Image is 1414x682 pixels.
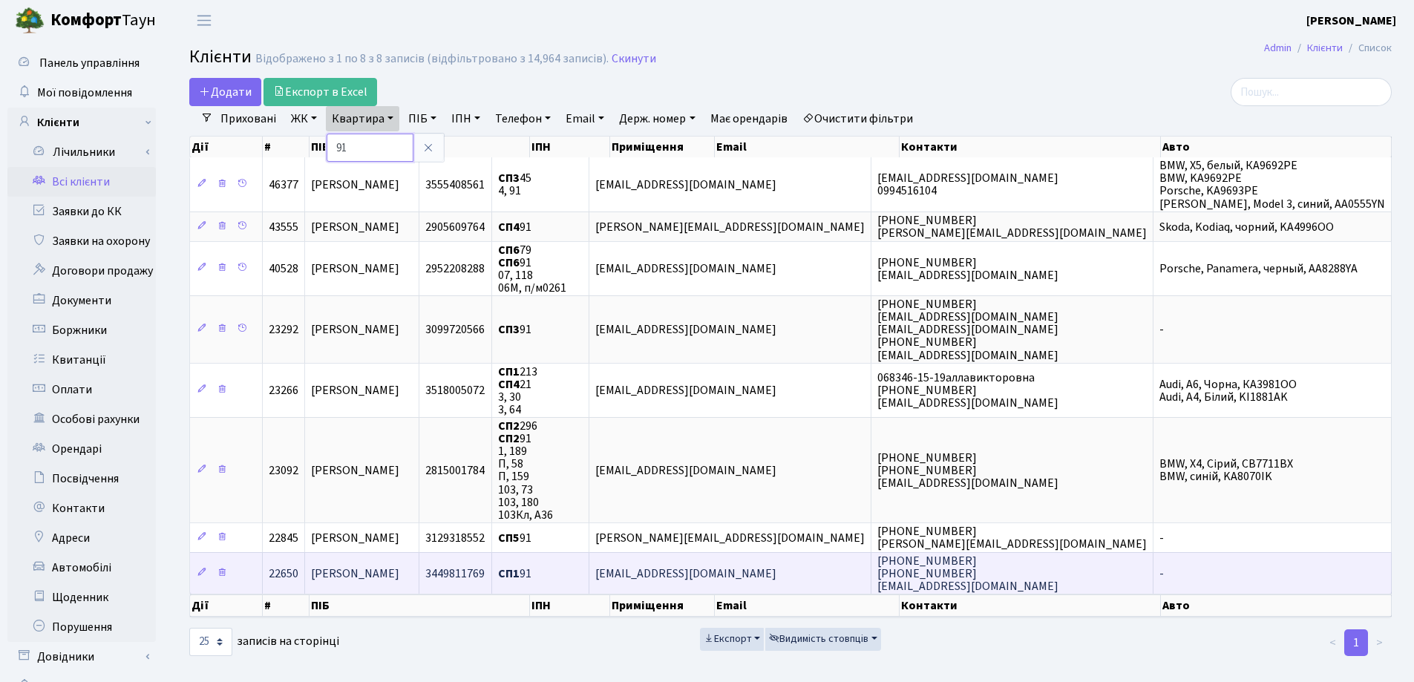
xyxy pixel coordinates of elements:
span: [PERSON_NAME] [311,260,399,277]
b: СП2 [498,430,520,447]
input: Пошук... [1231,78,1392,106]
span: 22845 [269,530,298,546]
span: BMW, X5, белый, КА9692РЕ BMW, KA9692PE Porsche, KA9693PE [PERSON_NAME], Model 3, синий, АА0555YN [1159,157,1385,212]
th: # [263,137,310,157]
span: 213 21 3, 30 3, 64 [498,364,537,418]
span: [EMAIL_ADDRESS][DOMAIN_NAME] [595,462,776,479]
a: Панель управління [7,48,156,78]
span: Skoda, Kodiaq, чорний, KA4996OO [1159,219,1334,235]
a: ІПН [445,106,486,131]
a: Особові рахунки [7,404,156,434]
th: ІПН [530,137,610,157]
button: Переключити навігацію [186,8,223,33]
a: Квитанції [7,345,156,375]
span: [EMAIL_ADDRESS][DOMAIN_NAME] [595,565,776,582]
span: 3518005072 [425,382,485,399]
span: [PHONE_NUMBER] [PERSON_NAME][EMAIL_ADDRESS][DOMAIN_NAME] [877,212,1147,241]
span: 79 91 07, 118 06М, п/м0261 [498,242,566,296]
span: 46377 [269,177,298,193]
b: СП1 [498,364,520,380]
th: Дії [190,594,263,617]
span: 40528 [269,260,298,277]
a: Порушення [7,612,156,642]
span: [PERSON_NAME] [311,462,399,479]
span: [PERSON_NAME][EMAIL_ADDRESS][DOMAIN_NAME] [595,530,865,546]
span: [EMAIL_ADDRESS][DOMAIN_NAME] 0994516104 [877,170,1058,199]
a: Держ. номер [613,106,701,131]
span: 2815001784 [425,462,485,479]
nav: breadcrumb [1242,33,1414,64]
a: ПІБ [402,106,442,131]
a: Всі клієнти [7,167,156,197]
span: 91 [498,321,531,338]
span: 3129318552 [425,530,485,546]
span: 23292 [269,321,298,338]
a: Документи [7,286,156,315]
a: Email [560,106,610,131]
span: - [1159,321,1164,338]
th: Приміщення [610,594,715,617]
th: ПІБ [310,594,530,617]
b: СП1 [498,565,520,582]
a: Клієнти [7,108,156,137]
span: - [1159,530,1164,546]
a: Очистити фільтри [796,106,919,131]
span: [PHONE_NUMBER] [PHONE_NUMBER] [EMAIL_ADDRESS][DOMAIN_NAME] [877,553,1058,594]
span: [PERSON_NAME] [311,321,399,338]
a: Адреси [7,523,156,553]
span: [PERSON_NAME] [311,382,399,399]
th: ПІБ [310,137,530,157]
b: СП4 [498,376,520,393]
span: [PHONE_NUMBER] [PERSON_NAME][EMAIL_ADDRESS][DOMAIN_NAME] [877,523,1147,552]
a: Телефон [489,106,557,131]
span: 22650 [269,565,298,582]
a: Довідники [7,642,156,672]
button: Експорт [700,628,765,651]
span: Audi, A6, Чорна, КА3981ОО Audi, A4, Білий, KI1881AK [1159,376,1297,405]
th: Авто [1161,594,1392,617]
a: Автомобілі [7,553,156,583]
span: [EMAIL_ADDRESS][DOMAIN_NAME] [595,382,776,399]
a: Щоденник [7,583,156,612]
span: 2952208288 [425,260,485,277]
th: Приміщення [610,137,715,157]
span: - [1159,565,1164,582]
span: 91 [498,565,531,582]
span: Панель управління [39,55,140,71]
a: Орендарі [7,434,156,464]
th: Email [715,594,900,617]
img: logo.png [15,6,45,36]
span: 23092 [269,462,298,479]
span: Porsche, Panamera, черный, AA8288YA [1159,260,1358,277]
span: 23266 [269,382,298,399]
a: Мої повідомлення [7,78,156,108]
span: Експорт [704,632,752,646]
b: СП4 [498,219,520,235]
span: 3555408561 [425,177,485,193]
th: ІПН [530,594,610,617]
span: BMW, X4, Сірий, CB7711BX BMW, синій, KA8070IK [1159,456,1293,485]
a: Боржники [7,315,156,345]
a: Квартира [326,106,399,131]
span: 296 91 1, 189 П, 58 П, 159 103, 73 103, 180 103Кл, А36 [498,418,553,523]
span: [EMAIL_ADDRESS][DOMAIN_NAME] [595,321,776,338]
span: Таун [50,8,156,33]
span: 3449811769 [425,565,485,582]
a: Оплати [7,375,156,404]
a: ЖК [285,106,323,131]
span: 45 4, 91 [498,170,531,199]
span: 91 [498,219,531,235]
div: Відображено з 1 по 8 з 8 записів (відфільтровано з 14,964 записів). [255,52,609,66]
a: Admin [1264,40,1292,56]
span: 3099720566 [425,321,485,338]
a: Приховані [215,106,282,131]
span: [EMAIL_ADDRESS][DOMAIN_NAME] [595,177,776,193]
a: Заявки до КК [7,197,156,226]
select: записів на сторінці [189,628,232,656]
a: Має орендарів [704,106,793,131]
span: 91 [498,530,531,546]
b: СП6 [498,255,520,271]
a: Договори продажу [7,256,156,286]
b: СП5 [498,530,520,546]
span: Додати [199,84,252,100]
